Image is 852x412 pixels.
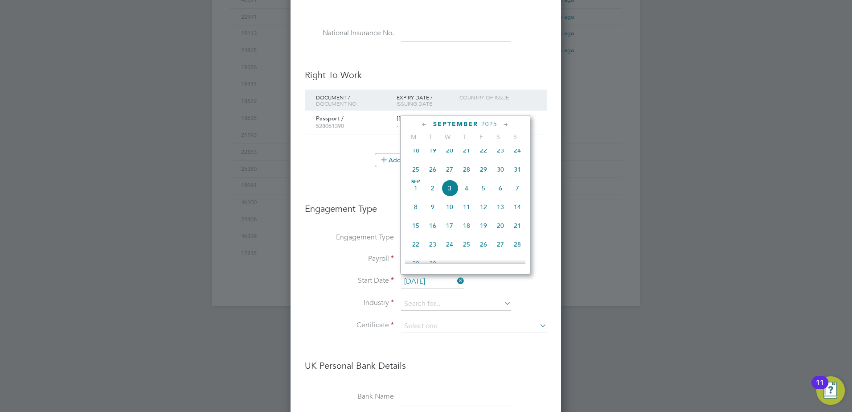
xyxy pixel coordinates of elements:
[441,217,458,234] span: 17
[481,120,497,128] span: 2025
[492,236,509,253] span: 27
[475,198,492,215] span: 12
[424,142,441,159] span: 19
[509,161,526,178] span: 31
[441,142,458,159] span: 20
[457,90,538,105] div: Country of issue
[407,255,424,272] span: 29
[475,217,492,234] span: 19
[407,236,424,253] span: 22
[456,133,473,141] span: T
[305,254,394,264] label: Payroll
[475,180,492,197] span: 5
[305,321,394,330] label: Certificate
[509,142,526,159] span: 24
[441,236,458,253] span: 24
[305,233,394,242] label: Engagement Type
[316,100,358,107] span: Document no.
[401,275,464,288] input: Select one
[305,29,394,38] label: National Insurance No.
[316,122,344,130] span: 528061390
[305,69,547,81] h3: Right To Work
[458,198,475,215] span: 11
[375,153,477,167] button: Add right to work document
[457,111,520,127] div: [GEOGRAPHIC_DATA]
[397,100,432,107] span: Issuing Date
[424,255,441,272] span: 30
[424,217,441,234] span: 16
[401,297,511,311] input: Search for...
[314,90,394,111] div: Document /
[458,217,475,234] span: 18
[475,161,492,178] span: 29
[458,180,475,197] span: 4
[305,392,394,401] label: Bank Name
[492,217,509,234] span: 20
[424,161,441,178] span: 26
[458,142,475,159] span: 21
[509,180,526,197] span: 7
[441,198,458,215] span: 10
[475,142,492,159] span: 22
[507,133,524,141] span: S
[424,180,441,197] span: 2
[305,194,547,214] h3: Engagement Type
[816,376,845,405] button: Open Resource Center, 11 new notifications
[407,180,424,197] span: 1
[394,111,457,135] div: [DATE] /
[305,298,394,308] label: Industry
[473,133,490,141] span: F
[305,276,394,285] label: Start Date
[509,198,526,215] span: 14
[509,236,526,253] span: 28
[490,133,507,141] span: S
[441,180,458,197] span: 3
[424,236,441,253] span: 23
[407,180,424,184] span: Sep
[401,320,547,333] input: Select one
[492,142,509,159] span: 23
[422,133,439,141] span: T
[492,198,509,215] span: 13
[816,383,824,394] div: 11
[475,236,492,253] span: 26
[397,122,398,130] span: -
[441,161,458,178] span: 27
[509,217,526,234] span: 21
[405,133,422,141] span: M
[407,142,424,159] span: 18
[407,217,424,234] span: 15
[458,161,475,178] span: 28
[394,90,457,111] div: Expiry Date /
[314,111,394,135] div: Passport /
[407,161,424,178] span: 25
[492,161,509,178] span: 30
[439,133,456,141] span: W
[305,351,547,371] h3: UK Personal Bank Details
[407,198,424,215] span: 8
[424,198,441,215] span: 9
[492,180,509,197] span: 6
[433,120,478,128] span: September
[458,236,475,253] span: 25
